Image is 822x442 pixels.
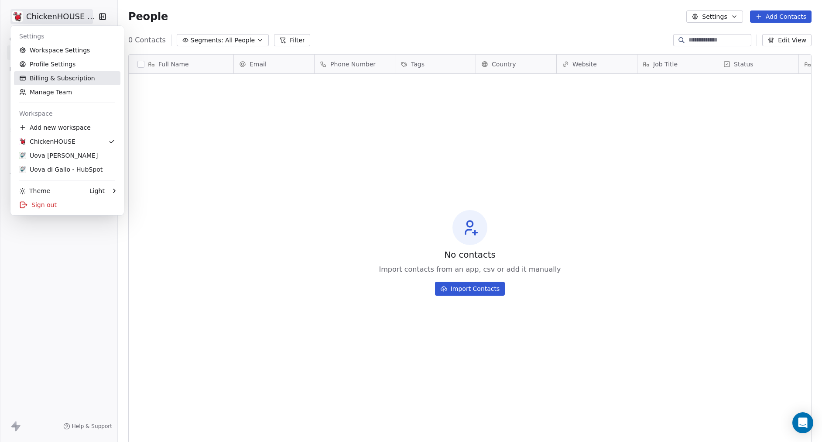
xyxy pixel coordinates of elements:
div: Keyword (traffico) [97,52,145,57]
div: Uova [PERSON_NAME] [19,151,98,160]
div: Dominio: [DOMAIN_NAME] [23,23,98,30]
img: Betty2017.jpg [19,138,26,145]
img: website_grey.svg [14,23,21,30]
div: Sign out [14,198,120,212]
a: Workspace Settings [14,43,120,57]
img: logo_orange.svg [14,14,21,21]
img: tab_domain_overview_orange.svg [36,51,43,58]
div: Add new workspace [14,121,120,135]
a: Manage Team [14,85,120,99]
div: Workspace [14,107,120,121]
div: Light [89,186,105,195]
a: Profile Settings [14,57,120,71]
div: Theme [19,186,50,195]
div: ChickenHOUSE [19,137,75,146]
img: 4.jpg [19,152,26,159]
img: 4.jpg [19,166,26,173]
div: Uova di Gallo - HubSpot [19,165,103,174]
div: Dominio [46,52,67,57]
img: tab_keywords_by_traffic_grey.svg [88,51,95,58]
div: Settings [14,29,120,43]
a: Billing & Subscription [14,71,120,85]
div: v 4.0.25 [24,14,43,21]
